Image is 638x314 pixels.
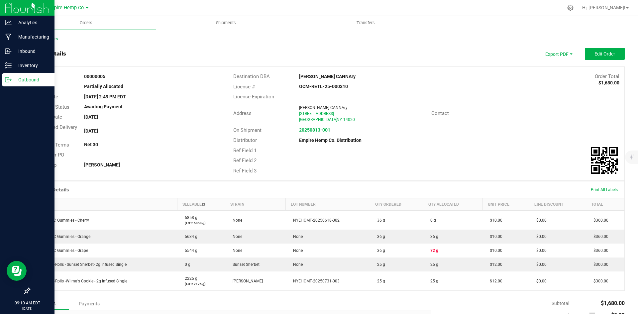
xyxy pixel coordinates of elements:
[181,276,197,281] span: 2225 g
[84,128,98,134] strong: [DATE]
[30,198,177,211] th: Item
[5,34,12,40] inline-svg: Manufacturing
[34,279,127,283] span: EHC - Pre-Rolls -Wilma's Cookie - 2g Infused Single
[299,111,334,116] span: [STREET_ADDRESS]
[299,74,356,79] strong: [PERSON_NAME] CANNAry
[181,215,197,220] span: 6858 g
[7,261,27,281] iframe: Resource center
[181,234,197,239] span: 5634 g
[591,147,618,174] img: Scan me!
[585,48,625,60] button: Edit Order
[207,20,245,26] span: Shipments
[486,262,502,267] span: $12.00
[69,298,109,310] div: Payments
[34,218,89,223] span: EHC - THC Gummies - Cherry
[12,47,52,55] p: Inbound
[181,281,221,286] p: (LOT: 2175 g)
[538,48,578,60] li: Export PDF
[12,19,52,27] p: Analytics
[233,127,262,133] span: On Shipment
[486,248,502,253] span: $10.00
[348,20,384,26] span: Transfers
[374,262,385,267] span: 25 g
[84,94,126,99] strong: [DATE] 2:49 PM EDT
[533,248,547,253] span: $0.00
[299,117,337,122] span: [GEOGRAPHIC_DATA]
[181,221,221,226] p: (LOT: 6858 g)
[5,19,12,26] inline-svg: Analytics
[590,248,608,253] span: $360.00
[582,5,625,10] span: Hi, [PERSON_NAME]!
[233,148,257,154] span: Ref Field 1
[47,5,85,11] span: Empire Hemp Co.
[590,218,608,223] span: $360.00
[225,198,286,211] th: Strain
[590,279,608,283] span: $300.00
[529,198,586,211] th: Line Discount
[290,218,340,223] span: NYEHCMF-20250618-002
[296,16,436,30] a: Transfers
[374,248,385,253] span: 36 g
[486,218,502,223] span: $10.00
[233,84,255,90] span: License #
[12,33,52,41] p: Manufacturing
[34,234,90,239] span: EHC - THC Gummies - Orange
[181,262,190,267] span: 0 g
[337,117,342,122] span: NY
[374,218,385,223] span: 36 g
[84,162,120,167] strong: [PERSON_NAME]
[233,73,270,79] span: Destination DBA
[3,306,52,311] p: [DATE]
[598,80,619,85] strong: $1,680.00
[84,84,123,89] strong: Partially Allocated
[533,218,547,223] span: $0.00
[533,262,547,267] span: $0.00
[482,198,529,211] th: Unit Price
[423,198,482,211] th: Qty Allocated
[5,62,12,69] inline-svg: Inventory
[34,262,127,267] span: EHC - Pre-Rolls - Sunset Sherbet- 2g Infused Single
[486,234,502,239] span: $10.00
[229,262,260,267] span: Sunset Sherbet
[233,110,252,116] span: Address
[336,117,337,122] span: ,
[533,279,547,283] span: $0.00
[84,74,105,79] strong: 00000005
[566,5,575,11] div: Manage settings
[229,279,263,283] span: [PERSON_NAME]
[84,104,123,109] strong: Awaiting Payment
[290,248,303,253] span: None
[229,248,242,253] span: None
[370,198,423,211] th: Qty Ordered
[177,198,225,211] th: Sellable
[290,279,340,283] span: NYEHCMF-20250731-003
[286,198,370,211] th: Lot Number
[16,16,156,30] a: Orders
[595,73,619,79] span: Order Total
[71,20,101,26] span: Orders
[299,127,330,133] a: 20250813-001
[229,218,242,223] span: None
[590,234,608,239] span: $360.00
[431,110,449,116] span: Contact
[181,248,197,253] span: 5544 g
[34,248,88,253] span: EHC - THC Gummies - Grape
[552,301,569,306] span: Subtotal
[594,51,615,56] span: Edit Order
[290,234,303,239] span: None
[299,84,348,89] strong: OCM-RETL-25-000310
[427,234,438,239] span: 36 g
[591,187,618,192] span: Print All Labels
[156,16,296,30] a: Shipments
[590,262,608,267] span: $300.00
[374,234,385,239] span: 36 g
[84,142,98,147] strong: Net 30
[233,157,257,163] span: Ref Field 2
[299,138,362,143] strong: Empire Hemp Co. Distribution
[427,218,436,223] span: 0 g
[229,234,242,239] span: None
[299,105,348,110] span: [PERSON_NAME] CANNAry
[233,94,274,100] span: License Expiration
